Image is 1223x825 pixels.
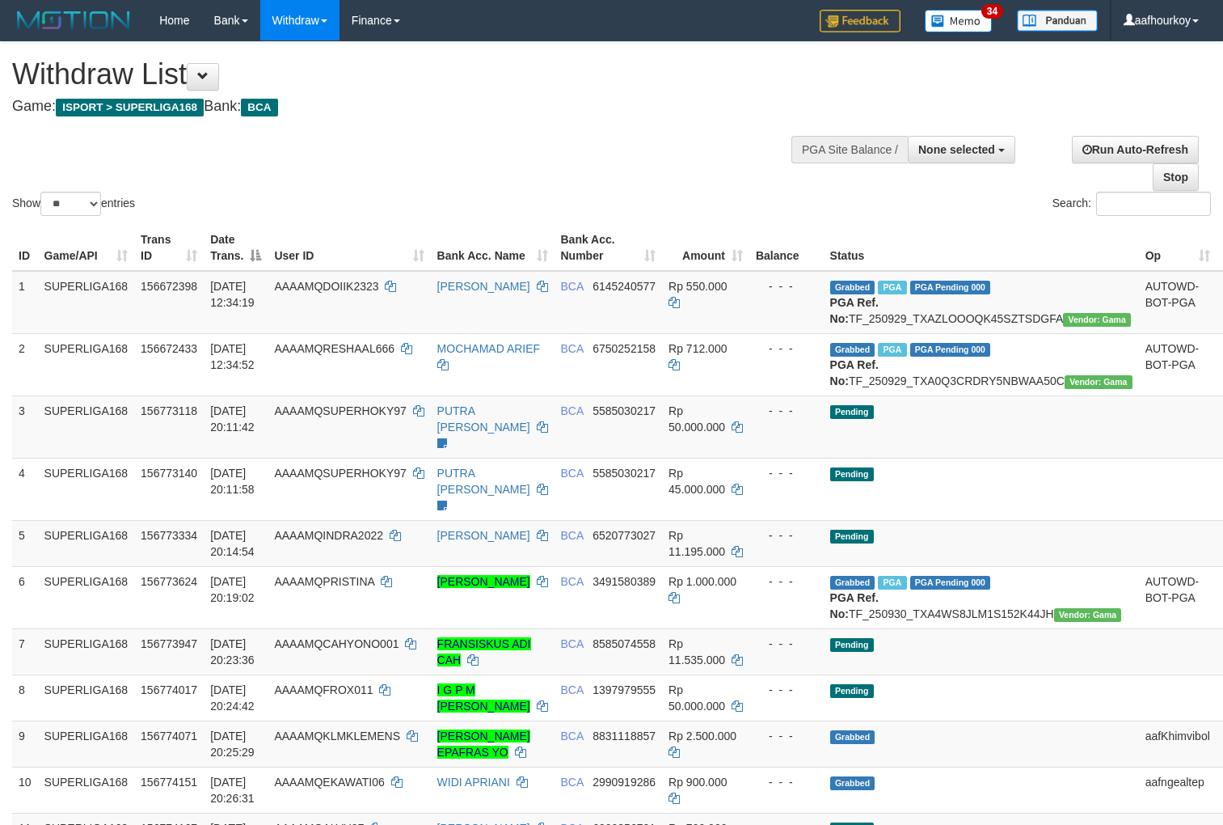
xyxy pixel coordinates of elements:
[437,683,530,713] a: I G P M [PERSON_NAME]
[437,342,541,355] a: MOCHAMAD ARIEF
[908,136,1015,163] button: None selected
[830,576,875,590] span: Grabbed
[561,683,584,696] span: BCA
[274,529,383,542] span: AAAAMQINDRA2022
[141,529,197,542] span: 156773334
[910,343,991,357] span: PGA Pending
[561,404,584,417] span: BCA
[756,403,817,419] div: - - -
[561,342,584,355] span: BCA
[668,404,725,434] span: Rp 50.000.000
[668,342,727,355] span: Rp 712.000
[756,682,817,698] div: - - -
[38,767,135,813] td: SUPERLIGA168
[141,342,197,355] span: 156672433
[437,529,530,542] a: [PERSON_NAME]
[830,684,874,698] span: Pending
[1139,271,1217,334] td: AUTOWD-BOT-PGA
[431,225,555,271] th: Bank Acc. Name: activate to sort column ascending
[830,730,875,744] span: Grabbed
[749,225,824,271] th: Balance
[1065,375,1132,389] span: Vendor URL: https://trx31.1velocity.biz
[593,730,656,742] span: Copy 8831118857 to clipboard
[56,99,204,116] span: ISPORT > SUPERLIGA168
[981,4,1003,19] span: 34
[12,767,38,813] td: 10
[561,776,584,789] span: BCA
[1139,721,1217,767] td: aafKhimvibol
[561,575,584,588] span: BCA
[437,467,530,496] a: PUTRA [PERSON_NAME]
[38,396,135,458] td: SUPERLIGA168
[437,730,530,759] a: [PERSON_NAME] EPAFRAS YO
[274,683,373,696] span: AAAAMQFROX011
[274,776,384,789] span: AAAAMQEKAWATI06
[12,99,799,115] h4: Game: Bank:
[830,467,874,481] span: Pending
[878,576,906,590] span: Marked by aafsoycanthlai
[561,529,584,542] span: BCA
[668,467,725,496] span: Rp 45.000.000
[141,730,197,742] span: 156774071
[274,280,378,293] span: AAAAMQDOIIK2323
[791,136,908,163] div: PGA Site Balance /
[141,280,197,293] span: 156672398
[274,575,374,588] span: AAAAMQPRISTINA
[210,683,255,713] span: [DATE] 20:24:42
[830,296,879,325] b: PGA Ref. No:
[38,458,135,520] td: SUPERLIGA168
[830,281,875,294] span: Grabbed
[12,333,38,396] td: 2
[241,99,277,116] span: BCA
[668,776,727,789] span: Rp 900.000
[38,566,135,628] td: SUPERLIGA168
[38,628,135,675] td: SUPERLIGA168
[830,343,875,357] span: Grabbed
[561,637,584,650] span: BCA
[12,628,38,675] td: 7
[756,278,817,294] div: - - -
[141,404,197,417] span: 156773118
[437,280,530,293] a: [PERSON_NAME]
[910,281,991,294] span: PGA Pending
[756,728,817,744] div: - - -
[210,342,255,371] span: [DATE] 12:34:52
[756,636,817,652] div: - - -
[141,575,197,588] span: 156773624
[561,467,584,480] span: BCA
[210,529,255,558] span: [DATE] 20:14:54
[204,225,268,271] th: Date Trans.: activate to sort column descending
[12,721,38,767] td: 9
[593,280,656,293] span: Copy 6145240577 to clipboard
[12,520,38,566] td: 5
[830,405,874,419] span: Pending
[210,280,255,309] span: [DATE] 12:34:19
[561,280,584,293] span: BCA
[274,637,399,650] span: AAAAMQCAHYONO001
[1139,333,1217,396] td: AUTOWD-BOT-PGA
[134,225,204,271] th: Trans ID: activate to sort column ascending
[210,776,255,805] span: [DATE] 20:26:31
[38,520,135,566] td: SUPERLIGA168
[141,683,197,696] span: 156774017
[12,271,38,334] td: 1
[756,527,817,544] div: - - -
[210,467,255,496] span: [DATE] 20:11:58
[437,404,530,434] a: PUTRA [PERSON_NAME]
[830,358,879,387] b: PGA Ref. No:
[12,192,135,216] label: Show entries
[824,333,1139,396] td: TF_250929_TXA0Q3CRDRY5NBWAA50C
[830,638,874,652] span: Pending
[274,342,394,355] span: AAAAMQRESHAAL666
[1153,163,1199,191] a: Stop
[437,575,530,588] a: [PERSON_NAME]
[593,467,656,480] span: Copy 5585030217 to clipboard
[268,225,430,271] th: User ID: activate to sort column ascending
[210,404,255,434] span: [DATE] 20:11:42
[1072,136,1199,163] a: Run Auto-Refresh
[593,683,656,696] span: Copy 1397979555 to clipboard
[756,573,817,590] div: - - -
[141,776,197,789] span: 156774151
[824,225,1139,271] th: Status
[910,576,991,590] span: PGA Pending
